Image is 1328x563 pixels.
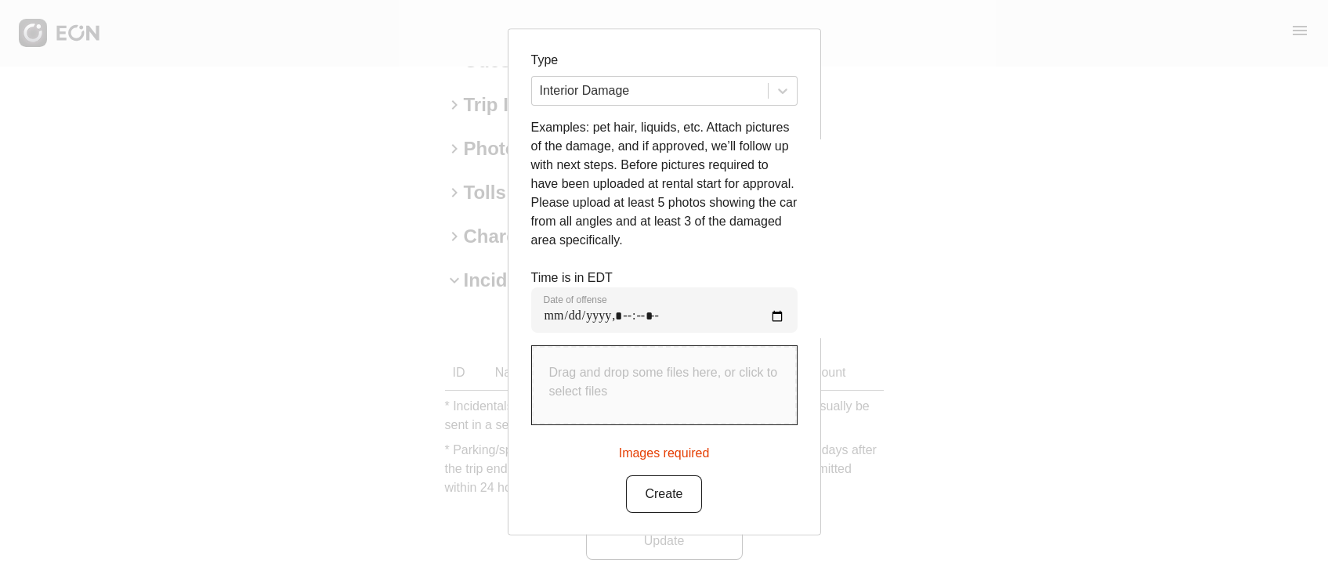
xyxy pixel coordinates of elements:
[531,269,798,333] div: Time is in EDT
[531,51,798,70] p: Type
[619,438,710,463] div: Images required
[626,475,701,513] button: Create
[531,118,798,250] p: Examples: pet hair, liquids, etc. Attach pictures of the damage, and if approved, we’ll follow up...
[549,363,780,401] p: Drag and drop some files here, or click to select files
[544,294,607,306] label: Date of offense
